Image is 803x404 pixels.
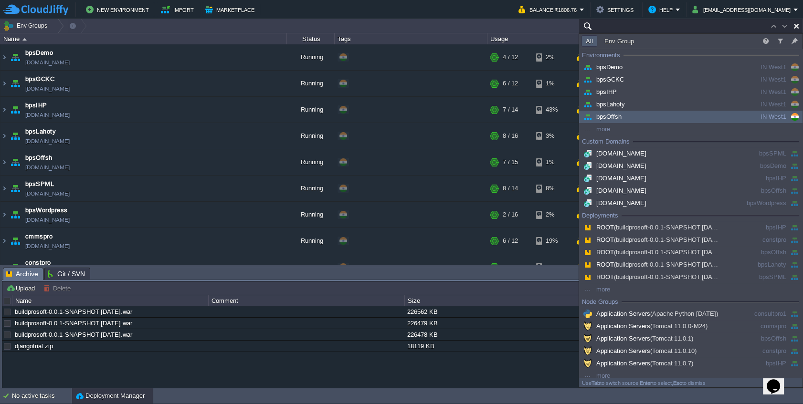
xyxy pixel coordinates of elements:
[405,295,601,306] div: Size
[581,224,735,231] span: ROOT
[25,179,54,189] a: bpsSPML
[25,74,54,84] a: bpsGCKC
[3,19,51,32] button: Env Groups
[405,329,600,340] div: 226478 KB
[25,58,70,67] a: [DOMAIN_NAME]
[205,4,257,15] button: Marketplace
[25,153,53,163] span: bpsOffsh
[25,232,53,241] span: cmmspro
[0,71,8,96] img: AMDAwAAAACH5BAEAAAAALAAAAAABAAEAAAICRAEAOw==
[0,123,8,149] img: AMDAwAAAACH5BAEAAAAALAAAAAABAAEAAAICRAEAOw==
[726,272,786,282] div: bpsSPML
[726,321,786,331] div: cmmspro
[581,88,617,95] span: bpsIHP
[581,187,646,194] span: [DOMAIN_NAME]
[287,97,335,123] div: Running
[726,74,786,85] div: IN West1
[581,76,624,83] span: bpsGCKC
[536,44,567,70] div: 2%
[503,228,518,254] div: 6 / 12
[287,71,335,96] div: Running
[582,211,618,220] div: Deployments
[596,4,636,15] button: Settings
[287,176,335,201] div: Running
[726,62,786,73] div: IN West1
[0,176,8,201] img: AMDAwAAAACH5BAEAAAAALAAAAAABAAEAAAICRAEAOw==
[335,33,487,44] div: Tags
[536,123,567,149] div: 3%
[9,202,22,228] img: AMDAwAAAACH5BAEAAAAALAAAAAABAAEAAAICRAEAOw==
[614,224,735,231] span: (buildprosoft-0.0.1-SNAPSHOT [DATE].war)
[582,51,620,60] div: Environments
[25,84,70,93] a: [DOMAIN_NAME]
[581,347,697,354] span: Application Servers
[581,150,646,157] span: [DOMAIN_NAME]
[583,37,596,45] button: All
[76,391,145,401] button: Deployment Manager
[25,48,53,58] a: bpsDemo
[15,320,132,327] a: buildprosoft-0.0.1-SNAPSHOT [DATE].war
[25,189,70,198] a: [DOMAIN_NAME]
[726,161,786,171] div: bpsDemo
[9,71,22,96] img: AMDAwAAAACH5BAEAAAAALAAAAAABAAEAAAICRAEAOw==
[726,259,786,270] div: bpsLahoty
[581,360,693,367] span: Application Servers
[161,4,197,15] button: Import
[405,306,600,317] div: 226562 KB
[9,176,22,201] img: AMDAwAAAACH5BAEAAAAALAAAAAABAAEAAAICRAEAOw==
[579,378,803,387] div: Use to switch source, to select, to dismiss
[650,347,697,354] span: (Tomcat 11.0.10)
[25,258,51,268] span: constpro
[43,284,74,292] button: Delete
[726,198,786,208] div: bpsWordpress
[726,112,786,122] div: IN West1
[650,360,694,367] span: (Tomcat 11.0.7)
[22,38,27,41] img: AMDAwAAAACH5BAEAAAAALAAAAAABAAEAAAICRAEAOw==
[581,125,610,133] span: more
[9,228,22,254] img: AMDAwAAAACH5BAEAAAAALAAAAAABAAEAAAICRAEAOw==
[614,261,735,268] span: (buildprosoft-0.0.1-SNAPSHOT [DATE].war)
[287,254,335,280] div: Running
[503,44,518,70] div: 4 / 12
[602,37,637,45] button: Env Group
[581,273,735,280] span: ROOT
[726,247,786,258] div: bpsOffsh
[1,33,286,44] div: Name
[6,268,38,280] span: Archive
[726,309,786,319] div: consultpro1
[726,99,786,110] div: IN West1
[503,123,518,149] div: 8 / 16
[614,273,735,280] span: (buildprosoft-0.0.1-SNAPSHOT [DATE].war)
[287,44,335,70] div: Running
[287,33,334,44] div: Status
[650,322,708,330] span: (Tomcat 11.0.0-M24)
[9,44,22,70] img: AMDAwAAAACH5BAEAAAAALAAAAAABAAEAAAICRAEAOw==
[15,308,132,315] a: buildprosoft-0.0.1-SNAPSHOT [DATE].war
[0,149,8,175] img: AMDAwAAAACH5BAEAAAAALAAAAAABAAEAAAICRAEAOw==
[581,310,718,317] span: Application Servers
[518,4,580,15] button: Balance ₹1806.76
[536,97,567,123] div: 43%
[9,254,22,280] img: AMDAwAAAACH5BAEAAAAALAAAAAABAAEAAAICRAEAOw==
[581,322,708,330] span: Application Servers
[726,87,786,97] div: IN West1
[13,295,208,306] div: Name
[726,173,786,184] div: bpsIHP
[582,137,630,146] div: Custom Domains
[581,249,735,256] span: ROOT
[581,199,646,207] span: [DOMAIN_NAME]
[25,110,70,120] a: [DOMAIN_NAME]
[581,261,735,268] span: ROOT
[9,149,22,175] img: AMDAwAAAACH5BAEAAAAALAAAAAABAAEAAAICRAEAOw==
[0,44,8,70] img: AMDAwAAAACH5BAEAAAAALAAAAAABAAEAAAICRAEAOw==
[503,149,518,175] div: 7 / 15
[650,310,718,317] span: (Apache Python [DATE])
[581,286,610,293] span: more
[503,97,518,123] div: 7 / 14
[648,4,676,15] button: Help
[536,71,567,96] div: 1%
[287,228,335,254] div: Running
[25,241,70,251] a: [DOMAIN_NAME]
[488,33,589,44] div: Usage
